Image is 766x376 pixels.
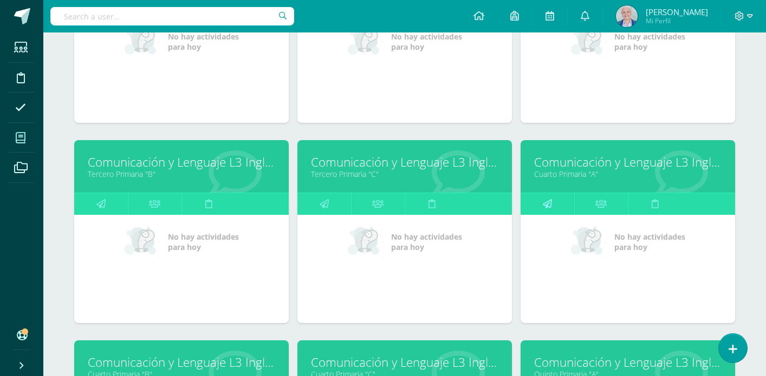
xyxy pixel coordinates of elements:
img: 7f9121963eb843c30c7fd736a29cc10b.png [616,5,638,27]
img: no_activities_small.png [348,25,384,58]
span: No hay actividades para hoy [614,31,685,52]
img: no_activities_small.png [571,226,607,258]
span: [PERSON_NAME] [646,6,708,17]
span: No hay actividades para hoy [391,232,462,252]
img: no_activities_small.png [348,226,384,258]
img: no_activities_small.png [125,25,160,58]
span: Mi Perfil [646,16,708,25]
a: Comunicación y Lenguaje L3 Inglés [311,154,498,170]
a: Comunicación y Lenguaje L3 Inglés [534,154,722,170]
a: Comunicación y Lenguaje L3 Inglés [88,354,275,371]
span: No hay actividades para hoy [391,31,462,52]
span: No hay actividades para hoy [168,31,239,52]
a: Tercero Primaria "B" [88,169,275,179]
a: Cuarto Primaria "A" [534,169,722,179]
input: Search a user… [50,7,294,25]
span: No hay actividades para hoy [168,232,239,252]
img: no_activities_small.png [571,25,607,58]
a: Comunicación y Lenguaje L3 Inglés [88,154,275,170]
a: Comunicación y Lenguaje L3 Inglés [311,354,498,371]
img: no_activities_small.png [125,226,160,258]
a: Comunicación y Lenguaje L3 Inglés [534,354,722,371]
a: Tercero Primaria "C" [311,169,498,179]
span: No hay actividades para hoy [614,232,685,252]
